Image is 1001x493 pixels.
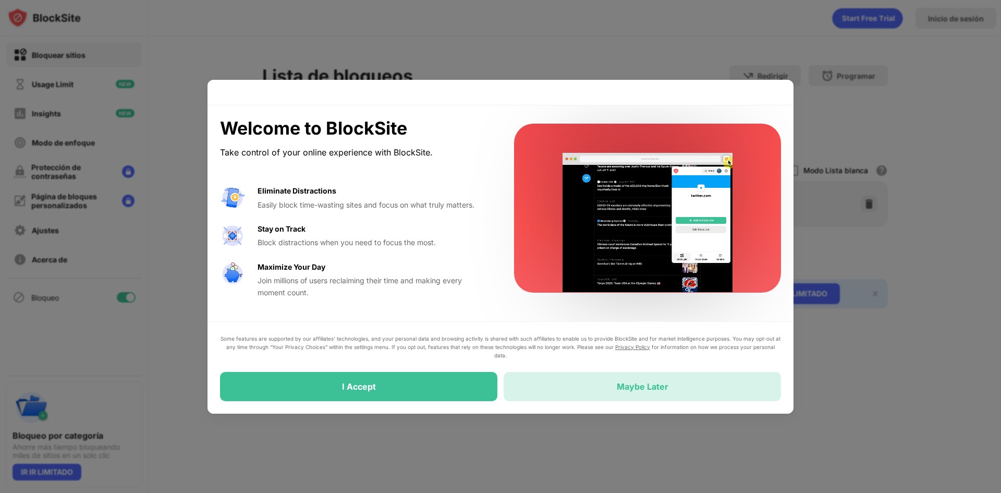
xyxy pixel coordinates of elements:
div: Block distractions when you need to focus the most. [258,237,489,248]
div: Welcome to BlockSite [220,118,489,139]
div: Some features are supported by our affiliates’ technologies, and your personal data and browsing ... [220,334,781,359]
img: value-focus.svg [220,223,245,248]
div: Maybe Later [617,381,668,392]
div: Maximize Your Day [258,261,325,273]
div: Eliminate Distractions [258,185,336,197]
div: I Accept [342,381,376,392]
div: Take control of your online experience with BlockSite. [220,145,489,160]
div: Stay on Track [258,223,306,235]
div: Join millions of users reclaiming their time and making every moment count. [258,275,489,298]
img: value-avoid-distractions.svg [220,185,245,210]
img: value-safe-time.svg [220,261,245,286]
div: Easily block time-wasting sites and focus on what truly matters. [258,199,489,211]
a: Privacy Policy [615,344,650,350]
